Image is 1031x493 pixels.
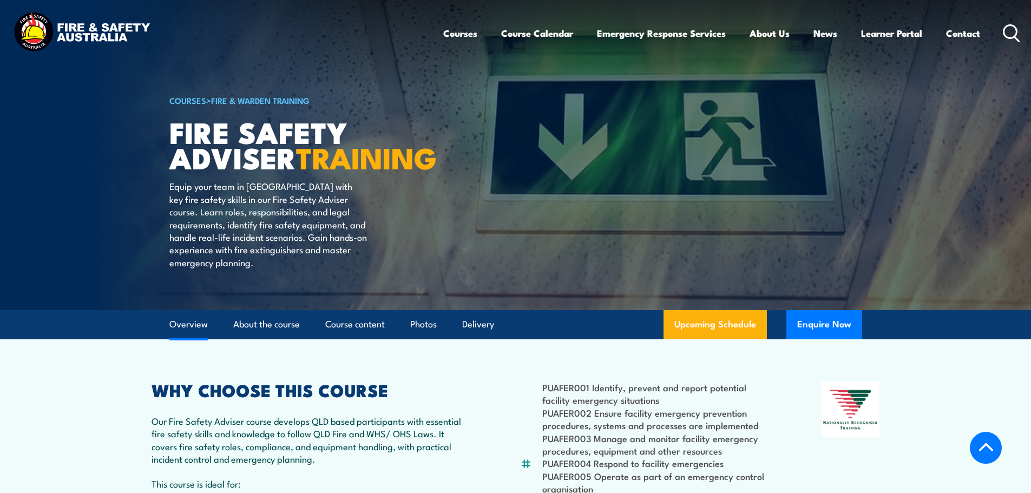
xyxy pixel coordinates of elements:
[597,19,726,48] a: Emergency Response Services
[233,310,300,339] a: About the course
[542,381,769,406] li: PUAFER001 Identify, prevent and report potential facility emergency situations
[169,94,437,107] h6: >
[410,310,437,339] a: Photos
[501,19,573,48] a: Course Calendar
[152,477,468,490] p: This course is ideal for:
[169,180,367,268] p: Equip your team in [GEOGRAPHIC_DATA] with key fire safety skills in our Fire Safety Adviser cours...
[542,457,769,469] li: PUAFER004 Respond to facility emergencies
[152,415,468,465] p: Our Fire Safety Adviser course develops QLD based participants with essential fire safety skills ...
[296,134,437,179] strong: TRAINING
[462,310,494,339] a: Delivery
[542,432,769,457] li: PUAFER003 Manage and monitor facility emergency procedures, equipment and other resources
[169,119,437,169] h1: FIRE SAFETY ADVISER
[813,19,837,48] a: News
[325,310,385,339] a: Course content
[822,382,880,437] img: Nationally Recognised Training logo.
[946,19,980,48] a: Contact
[443,19,477,48] a: Courses
[664,310,767,339] a: Upcoming Schedule
[152,382,468,397] h2: WHY CHOOSE THIS COURSE
[211,94,310,106] a: Fire & Warden Training
[750,19,790,48] a: About Us
[542,406,769,432] li: PUAFER002 Ensure facility emergency prevention procedures, systems and processes are implemented
[169,310,208,339] a: Overview
[861,19,922,48] a: Learner Portal
[786,310,862,339] button: Enquire Now
[169,94,206,106] a: COURSES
